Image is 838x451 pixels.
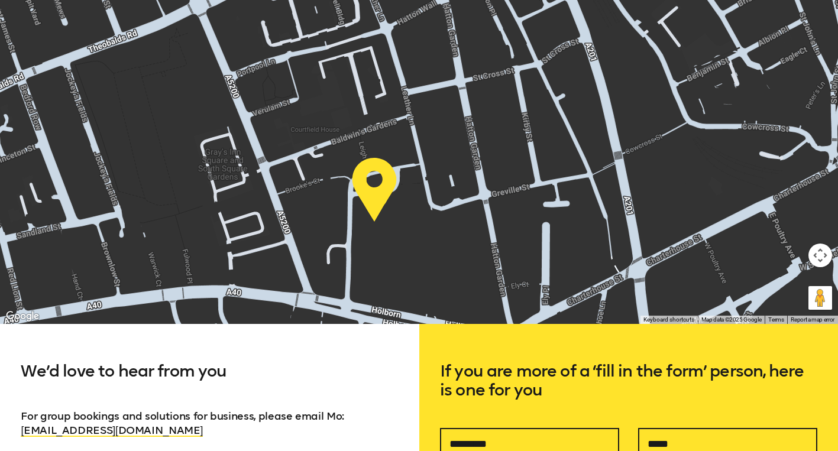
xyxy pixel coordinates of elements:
p: For group bookings and solutions for business, please email Mo : [21,409,398,437]
img: Google [3,309,42,324]
h5: If you are more of a ‘fill in the form’ person, here is one for you [440,362,817,428]
a: Report a map error [791,316,834,323]
a: Open this area in Google Maps (opens a new window) [3,309,42,324]
button: Drag Pegman onto the map to open Street View [808,286,832,310]
h5: We’d love to hear from you [21,362,398,409]
a: Terms (opens in new tab) [768,316,784,323]
button: Map camera controls [808,244,832,267]
button: Keyboard shortcuts [643,316,694,324]
a: [EMAIL_ADDRESS][DOMAIN_NAME] [21,424,203,437]
span: Map data ©2025 Google [701,316,761,323]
